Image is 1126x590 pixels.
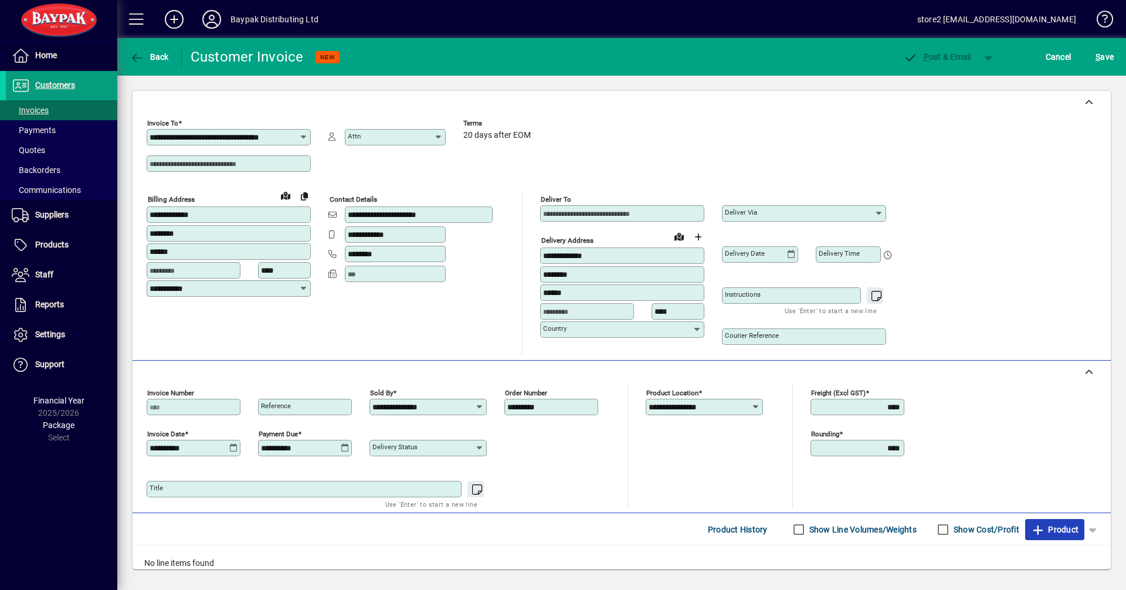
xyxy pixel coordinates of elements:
button: Profile [193,9,230,30]
button: Product History [703,519,772,540]
div: No line items found [133,545,1111,581]
span: Financial Year [33,396,84,405]
span: Package [43,421,74,430]
mat-label: Delivery date [725,249,765,257]
span: Reports [35,300,64,309]
span: ave [1096,48,1114,66]
span: NEW [320,53,335,61]
a: Invoices [6,100,117,120]
mat-label: Rounding [811,430,839,438]
mat-label: Delivery time [819,249,860,257]
button: Post & Email [897,46,977,67]
button: Copy to Delivery address [295,187,314,205]
a: Knowledge Base [1088,2,1111,40]
a: Staff [6,260,117,290]
span: Communications [12,185,81,195]
button: Add [155,9,193,30]
a: Reports [6,290,117,320]
mat-label: Invoice number [147,389,194,397]
button: Back [127,46,172,67]
span: Cancel [1046,48,1071,66]
span: Product [1031,520,1078,539]
mat-hint: Use 'Enter' to start a new line [385,497,477,511]
span: Products [35,240,69,249]
mat-label: Courier Reference [725,331,779,340]
a: Support [6,350,117,379]
span: Staff [35,270,53,279]
span: Back [130,52,169,62]
button: Save [1093,46,1117,67]
label: Show Cost/Profit [951,524,1019,535]
span: Terms [463,120,534,127]
label: Show Line Volumes/Weights [807,524,917,535]
mat-label: Product location [646,389,698,397]
mat-label: Reference [261,402,291,410]
mat-label: Title [150,484,163,492]
div: store2 [EMAIL_ADDRESS][DOMAIN_NAME] [917,10,1076,29]
div: Baypak Distributing Ltd [230,10,318,29]
a: Quotes [6,140,117,160]
span: ost & Email [903,52,971,62]
span: Backorders [12,165,60,175]
span: Quotes [12,145,45,155]
span: Home [35,50,57,60]
a: Backorders [6,160,117,180]
a: Suppliers [6,201,117,230]
span: P [924,52,929,62]
span: Customers [35,80,75,90]
mat-label: Sold by [370,389,393,397]
a: Payments [6,120,117,140]
button: Choose address [689,228,707,246]
button: Product [1025,519,1084,540]
a: View on map [670,227,689,246]
span: S [1096,52,1100,62]
button: Cancel [1043,46,1074,67]
a: View on map [276,186,295,205]
span: Payments [12,126,56,135]
app-page-header-button: Back [117,46,182,67]
mat-label: Freight (excl GST) [811,389,866,397]
mat-label: Instructions [725,290,761,299]
span: Suppliers [35,210,69,219]
a: Products [6,230,117,260]
mat-hint: Use 'Enter' to start a new line [785,304,877,317]
mat-label: Attn [348,132,361,140]
mat-label: Invoice date [147,430,185,438]
span: Support [35,360,65,369]
mat-label: Deliver To [541,195,571,204]
span: 20 days after EOM [463,131,531,140]
mat-label: Delivery status [372,443,418,451]
span: Invoices [12,106,49,115]
mat-label: Deliver via [725,208,757,216]
div: Customer Invoice [191,48,304,66]
mat-label: Country [543,324,567,333]
mat-label: Invoice To [147,119,178,127]
span: Settings [35,330,65,339]
a: Settings [6,320,117,350]
mat-label: Payment due [259,430,298,438]
a: Home [6,41,117,70]
span: Product History [708,520,768,539]
a: Communications [6,180,117,200]
mat-label: Order number [505,389,547,397]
